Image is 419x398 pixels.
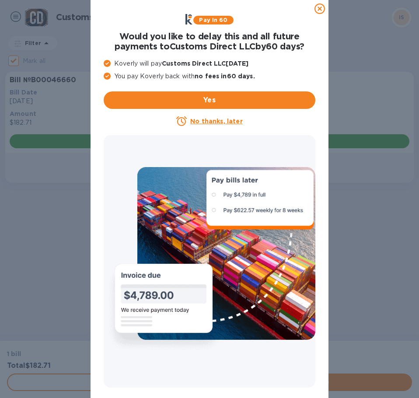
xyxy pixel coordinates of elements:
button: Yes [104,91,315,109]
span: Yes [111,95,308,105]
b: Pay in 60 [199,17,227,23]
b: Customs Direct LLC [DATE] [162,60,248,67]
b: no fees in 60 days . [195,73,255,80]
p: You pay Koverly back with [104,72,315,81]
p: Koverly will pay [104,59,315,68]
u: No thanks, later [190,118,242,125]
h1: Would you like to delay this and all future payments to Customs Direct LLC by 60 days ? [104,31,315,52]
